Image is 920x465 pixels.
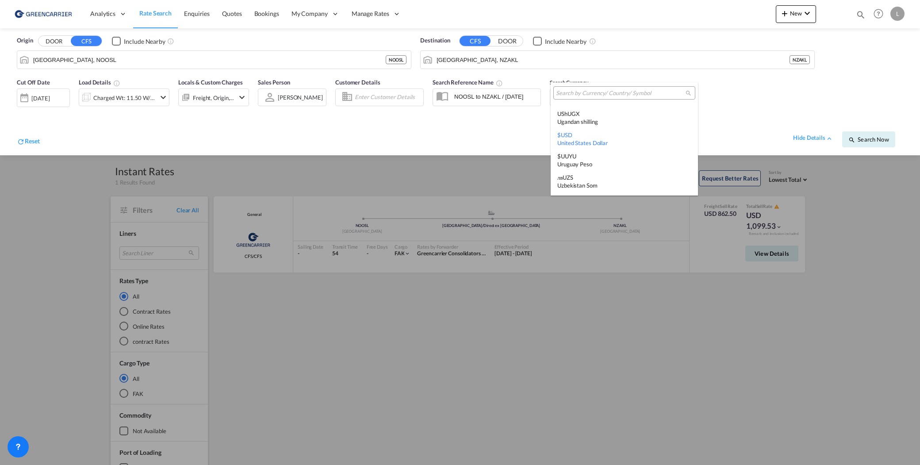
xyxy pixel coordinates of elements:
span: B$ [557,195,564,202]
div: United States Dollar [557,139,691,147]
span: лв [557,174,563,181]
div: VES [557,195,691,211]
md-icon: icon-magnify [685,90,692,96]
div: UGX [557,110,691,126]
div: USD [557,131,691,147]
div: Uzbekistan Som [557,181,691,189]
div: Ugandan shilling [557,118,691,126]
span: USh [557,110,567,117]
div: UYU [557,152,691,168]
div: Uruguay Peso [557,160,691,168]
input: Search by Currency/ Country/ Symbol [556,89,686,97]
div: UZS [557,173,691,189]
span: $ [557,131,561,138]
span: $U [557,153,565,160]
